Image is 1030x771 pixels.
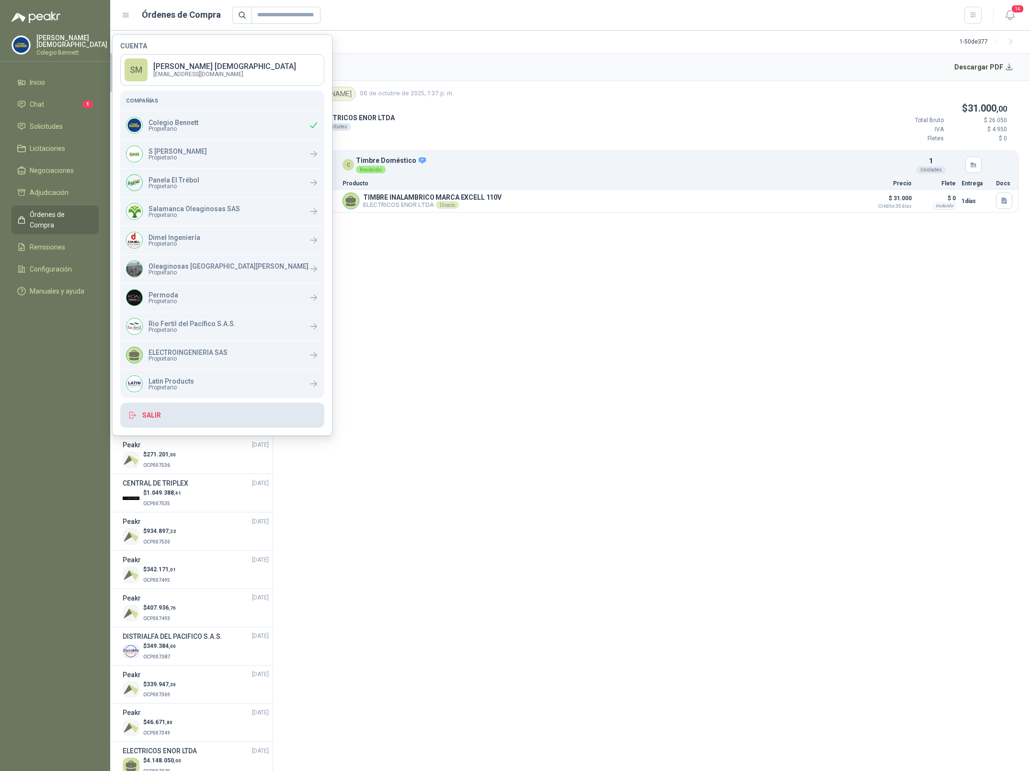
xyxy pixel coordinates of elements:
[120,255,324,283] a: Company LogoOleaginosas [GEOGRAPHIC_DATA][PERSON_NAME]Propietario
[864,181,912,186] p: Precio
[123,669,141,680] h3: Peakr
[120,43,324,49] h4: Cuenta
[147,719,172,726] span: 46.671
[864,193,912,209] p: $ 31.000
[120,169,324,197] a: Company LogoPanela El TrébolPropietario
[916,166,946,174] div: Unidades
[125,58,148,81] div: SM
[120,341,324,369] a: ELECTROINGENIERIA SASPropietario
[30,264,72,274] span: Configuración
[30,143,65,154] span: Licitaciones
[436,201,459,209] div: Directo
[886,116,944,125] p: Total Bruto
[123,746,197,756] h3: ELECTRICOS ENOR LTDA
[149,298,178,304] span: Propietario
[149,378,194,385] p: Latin Products
[169,605,176,611] span: ,76
[949,57,1019,77] button: Descargar PDF
[142,8,221,22] h1: Órdenes de Compra
[126,232,142,248] img: Company Logo
[120,111,324,139] div: Company LogoColegio BennettPropietario
[126,96,319,105] h5: Compañías
[30,242,65,252] span: Remisiones
[961,195,990,207] p: 1 días
[36,34,107,48] p: [PERSON_NAME] [DEMOGRAPHIC_DATA]
[120,283,324,312] a: Company LogoPermodaPropietario
[123,669,269,700] a: Peakr[DATE] Company Logo$339.947,30OCP007369
[917,193,956,204] p: $ 0
[120,140,324,168] div: Company LogoS [PERSON_NAME]Propietario
[11,161,99,180] a: Negociaciones
[149,349,228,356] p: ELECTROINGENIERIA SAS
[36,50,107,56] p: Colegio Bennett
[143,450,176,459] p: $
[165,720,172,725] span: ,80
[149,212,240,218] span: Propietario
[123,516,141,527] h3: Peakr
[30,77,45,88] span: Inicio
[169,682,176,687] span: ,30
[143,565,176,574] p: $
[126,376,142,392] img: Company Logo
[149,320,236,327] p: Rio Fertil del Pacífico S.A.S.
[123,681,139,698] img: Company Logo
[147,604,176,611] span: 407.936
[82,101,93,108] span: 1
[864,204,912,209] span: Crédito 30 días
[30,165,74,176] span: Negociaciones
[11,205,99,234] a: Órdenes de Compra
[153,71,296,77] p: [EMAIL_ADDRESS][DOMAIN_NAME]
[11,238,99,256] a: Remisiones
[143,501,170,506] span: OCP007535
[169,644,176,649] span: ,00
[120,226,324,254] div: Company LogoDimel IngenieríaPropietario
[123,631,269,661] a: DISTRIALFA DEL PACIFICO S.A.S.[DATE] Company Logo$349.384,00OCP007387
[143,730,170,736] span: OCP007349
[123,643,139,660] img: Company Logo
[123,440,141,450] h3: Peakr
[123,605,139,622] img: Company Logo
[149,126,198,132] span: Propietario
[123,478,188,488] h3: CENTRAL DE TRIPLEX
[123,490,139,507] img: Company Logo
[149,148,207,155] p: S [PERSON_NAME]
[11,139,99,158] a: Licitaciones
[917,181,956,186] p: Flete
[149,234,200,241] p: Dimel Ingeniería
[126,146,142,162] img: Company Logo
[11,282,99,300] a: Manuales y ayuda
[1001,7,1019,24] button: 14
[996,104,1007,113] span: ,00
[143,680,176,689] p: $
[169,567,176,572] span: ,01
[143,463,170,468] span: OCP007536
[11,117,99,136] a: Solicitudes
[120,370,324,398] a: Company LogoLatin ProductsPropietario
[252,517,269,526] span: [DATE]
[149,177,199,183] p: Panela El Trébol
[123,567,139,583] img: Company Logo
[123,631,222,642] h3: DISTRIALFA DEL PACIFICO S.A.S.
[30,99,44,110] span: Chat
[933,202,956,210] div: Incluido
[120,197,324,226] a: Company LogoSalamanca Oleaginosas SASPropietario
[11,11,60,23] img: Logo peakr
[11,183,99,202] a: Adjudicación
[149,263,309,270] p: Oleaginosas [GEOGRAPHIC_DATA][PERSON_NAME]
[356,166,386,173] div: Recibido
[886,125,944,134] p: IVA
[252,593,269,602] span: [DATE]
[126,318,142,334] img: Company Logo
[123,555,141,565] h3: Peakr
[30,187,69,198] span: Adjudicación
[123,528,139,545] img: Company Logo
[360,89,454,98] span: 06 de octubre de 2025, 1:37 p. m.
[929,156,933,166] p: 1
[343,181,858,186] p: Producto
[143,539,170,544] span: OCP007530
[12,36,30,54] img: Company Logo
[143,718,172,727] p: $
[11,95,99,113] a: Chat1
